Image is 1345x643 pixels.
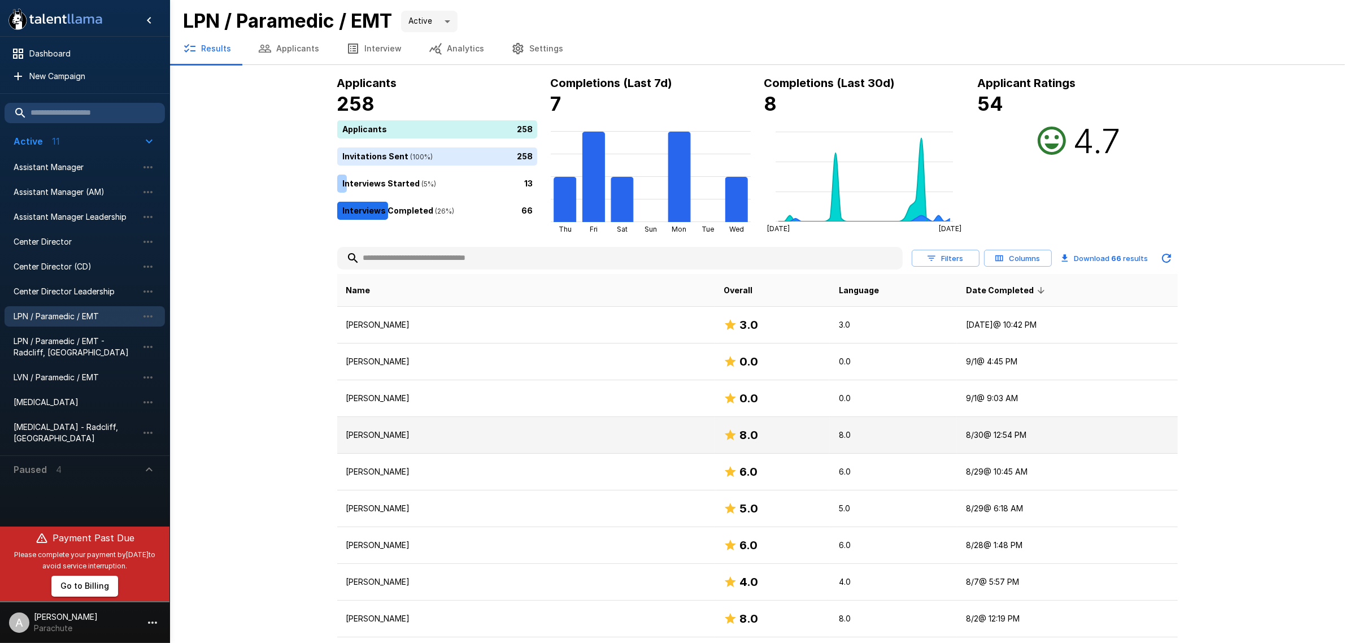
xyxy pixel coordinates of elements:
[346,613,706,624] p: [PERSON_NAME]
[346,540,706,551] p: [PERSON_NAME]
[522,205,533,216] p: 66
[346,429,706,441] p: [PERSON_NAME]
[938,224,961,233] tspan: [DATE]
[839,393,948,404] p: 0.0
[957,344,1177,380] td: 9/1 @ 4:45 PM
[1155,247,1178,270] button: Updated Today - 11:06 AM
[589,225,597,233] tspan: Fri
[525,177,533,189] p: 13
[551,92,561,115] b: 7
[957,454,1177,490] td: 8/29 @ 10:45 AM
[739,316,758,334] h6: 3.0
[724,284,752,297] span: Overall
[333,33,415,64] button: Interview
[957,417,1177,454] td: 8/30 @ 12:54 PM
[1112,254,1122,263] b: 66
[702,225,714,233] tspan: Tue
[739,536,758,554] h6: 6.0
[839,540,948,551] p: 6.0
[839,319,948,331] p: 3.0
[672,225,686,233] tspan: Mon
[839,466,948,477] p: 6.0
[645,225,657,233] tspan: Sun
[346,576,706,588] p: [PERSON_NAME]
[764,76,895,90] b: Completions (Last 30d)
[739,463,758,481] h6: 6.0
[498,33,577,64] button: Settings
[517,150,533,162] p: 258
[957,490,1177,527] td: 8/29 @ 6:18 AM
[957,564,1177,601] td: 8/7 @ 5:57 PM
[839,576,948,588] p: 4.0
[957,527,1177,564] td: 8/28 @ 1:48 PM
[415,33,498,64] button: Analytics
[346,393,706,404] p: [PERSON_NAME]
[729,225,743,233] tspan: Wed
[966,284,1048,297] span: Date Completed
[739,499,758,518] h6: 5.0
[346,319,706,331] p: [PERSON_NAME]
[978,76,1076,90] b: Applicant Ratings
[551,76,673,90] b: Completions (Last 7d)
[839,503,948,514] p: 5.0
[739,426,758,444] h6: 8.0
[739,573,758,591] h6: 4.0
[984,250,1052,267] button: Columns
[401,11,458,32] div: Active
[245,33,333,64] button: Applicants
[764,92,777,115] b: 8
[739,610,758,628] h6: 8.0
[346,466,706,477] p: [PERSON_NAME]
[912,250,980,267] button: Filters
[346,284,371,297] span: Name
[978,92,1004,115] b: 54
[839,613,948,624] p: 8.0
[739,353,758,371] h6: 0.0
[337,92,375,115] b: 258
[558,225,571,233] tspan: Thu
[767,224,790,233] tspan: [DATE]
[1073,120,1121,161] h2: 4.7
[739,389,758,407] h6: 0.0
[346,356,706,367] p: [PERSON_NAME]
[616,225,627,233] tspan: Sat
[183,9,392,32] b: LPN / Paramedic / EMT
[957,601,1177,637] td: 8/2 @ 12:19 PM
[169,33,245,64] button: Results
[957,307,1177,344] td: [DATE] @ 10:42 PM
[839,356,948,367] p: 0.0
[957,380,1177,417] td: 9/1 @ 9:03 AM
[346,503,706,514] p: [PERSON_NAME]
[1056,247,1153,270] button: Download 66 results
[839,429,948,441] p: 8.0
[517,123,533,135] p: 258
[839,284,879,297] span: Language
[337,76,397,90] b: Applicants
